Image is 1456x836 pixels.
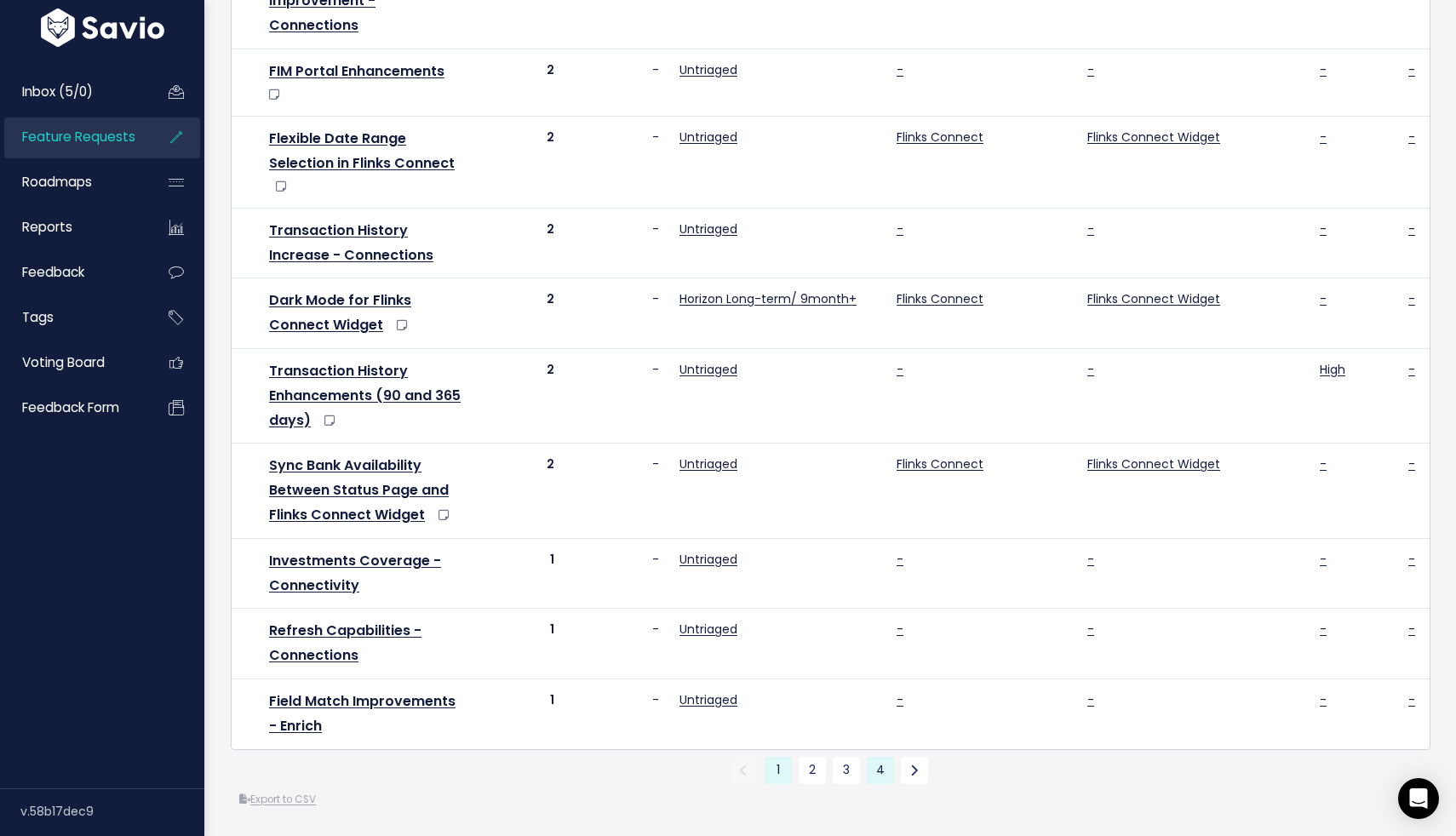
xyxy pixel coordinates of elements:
a: - [897,61,903,78]
div: v.58b17dec9 [20,789,204,833]
a: High [1320,361,1345,378]
a: Untriaged [679,361,737,378]
a: Flexible Date Range Selection in Flinks Connect [269,129,455,173]
a: 3 [833,757,860,784]
a: Reports [4,208,141,247]
td: - [565,679,669,748]
td: 2 [472,49,565,117]
a: - [1320,551,1327,568]
a: - [1320,129,1327,146]
a: Export to CSV [239,793,316,806]
a: - [897,691,903,708]
a: Untriaged [679,691,737,708]
a: - [1087,691,1094,708]
td: 2 [472,208,565,278]
a: Transaction History Increase - Connections [269,220,433,265]
a: Flinks Connect Widget [1087,290,1220,307]
a: - [1408,61,1415,78]
a: - [1320,691,1327,708]
a: - [897,551,903,568]
td: - [565,444,669,538]
a: Feedback [4,253,141,292]
a: Horizon Long-term/ 9month+ [679,290,857,307]
a: - [897,361,903,378]
td: 1 [472,679,565,748]
a: - [1408,290,1415,307]
td: 1 [472,538,565,609]
a: Untriaged [679,61,737,78]
td: 2 [472,348,565,443]
a: Feedback form [4,388,141,427]
a: - [897,621,903,638]
div: Open Intercom Messenger [1398,778,1439,819]
span: Feedback [22,263,84,281]
td: - [565,609,669,679]
span: Reports [22,218,72,236]
td: 2 [472,278,565,349]
a: - [1087,361,1094,378]
td: 2 [472,117,565,209]
a: Untriaged [679,129,737,146]
td: - [565,278,669,349]
td: - [565,117,669,209]
span: 1 [765,757,792,784]
a: - [1408,621,1415,638]
span: Feature Requests [22,128,135,146]
a: Refresh Capabilities - Connections [269,621,421,665]
a: Voting Board [4,343,141,382]
a: - [1087,61,1094,78]
a: - [1408,455,1415,472]
td: - [565,49,669,117]
a: - [1408,361,1415,378]
a: Tags [4,298,141,337]
a: - [1320,455,1327,472]
span: Feedback form [22,398,119,416]
a: Investments Coverage - Connectivity [269,551,441,595]
a: FIM Portal Enhancements [269,61,444,81]
a: - [1408,129,1415,146]
span: Roadmaps [22,173,92,191]
a: Untriaged [679,220,737,238]
span: Tags [22,308,54,326]
a: Dark Mode for Flinks Connect Widget [269,290,411,335]
a: Flinks Connect Widget [1087,129,1220,146]
a: - [1087,220,1094,238]
a: - [1320,290,1327,307]
td: - [565,348,669,443]
a: Field Match Improvements - Enrich [269,691,456,736]
a: Flinks Connect [897,290,983,307]
a: - [1087,551,1094,568]
a: Flinks Connect [897,455,983,472]
a: Feature Requests [4,117,141,157]
td: - [565,208,669,278]
a: - [1408,691,1415,708]
a: - [1320,621,1327,638]
a: Roadmaps [4,163,141,202]
a: Flinks Connect [897,129,983,146]
a: - [1087,621,1094,638]
span: Voting Board [22,353,105,371]
a: Untriaged [679,551,737,568]
img: logo-white.9d6f32f41409.svg [37,8,169,46]
td: 1 [472,609,565,679]
a: Untriaged [679,455,737,472]
a: - [1408,551,1415,568]
a: Transaction History Enhancements (90 and 365 days) [269,361,461,430]
td: - [565,538,669,609]
a: - [1320,61,1327,78]
a: Flinks Connect Widget [1087,455,1220,472]
td: 2 [472,444,565,538]
a: 2 [799,757,826,784]
a: - [897,220,903,238]
a: - [1320,220,1327,238]
a: - [1408,220,1415,238]
a: Inbox (5/0) [4,72,141,112]
a: Untriaged [679,621,737,638]
span: Inbox (5/0) [22,83,93,100]
a: 4 [867,757,894,784]
a: Sync Bank Availability Between Status Page and Flinks Connect Widget [269,455,449,524]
